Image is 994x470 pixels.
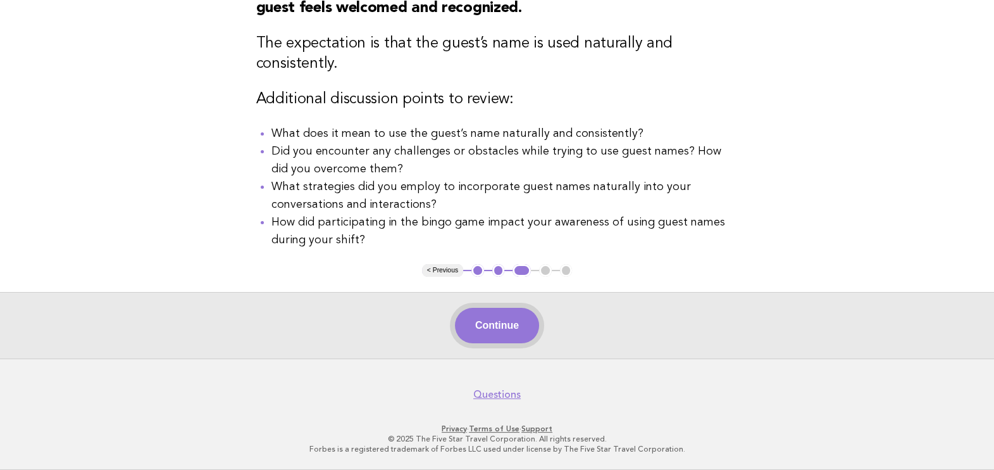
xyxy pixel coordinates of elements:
a: Privacy [442,424,467,433]
li: How did participating in the bingo game impact your awareness of using guest names during your sh... [271,213,738,249]
li: What does it mean to use the guest’s name naturally and consistently? [271,125,738,143]
h3: The expectation is that the guest’s name is used naturally and consistently. [256,34,738,74]
button: < Previous [422,264,463,277]
button: 2 [492,264,505,277]
a: Support [521,424,552,433]
p: © 2025 The Five Star Travel Corporation. All rights reserved. [110,434,885,444]
li: Did you encounter any challenges or obstacles while trying to use guest names? How did you overco... [271,143,738,178]
p: Forbes is a registered trademark of Forbes LLC used under license by The Five Star Travel Corpora... [110,444,885,454]
a: Terms of Use [469,424,519,433]
a: Questions [473,388,521,401]
button: Continue [455,308,539,343]
button: 1 [471,264,484,277]
button: 3 [513,264,531,277]
h3: Additional discussion points to review: [256,89,738,110]
p: · · [110,424,885,434]
li: What strategies did you employ to incorporate guest names naturally into your conversations and i... [271,178,738,213]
